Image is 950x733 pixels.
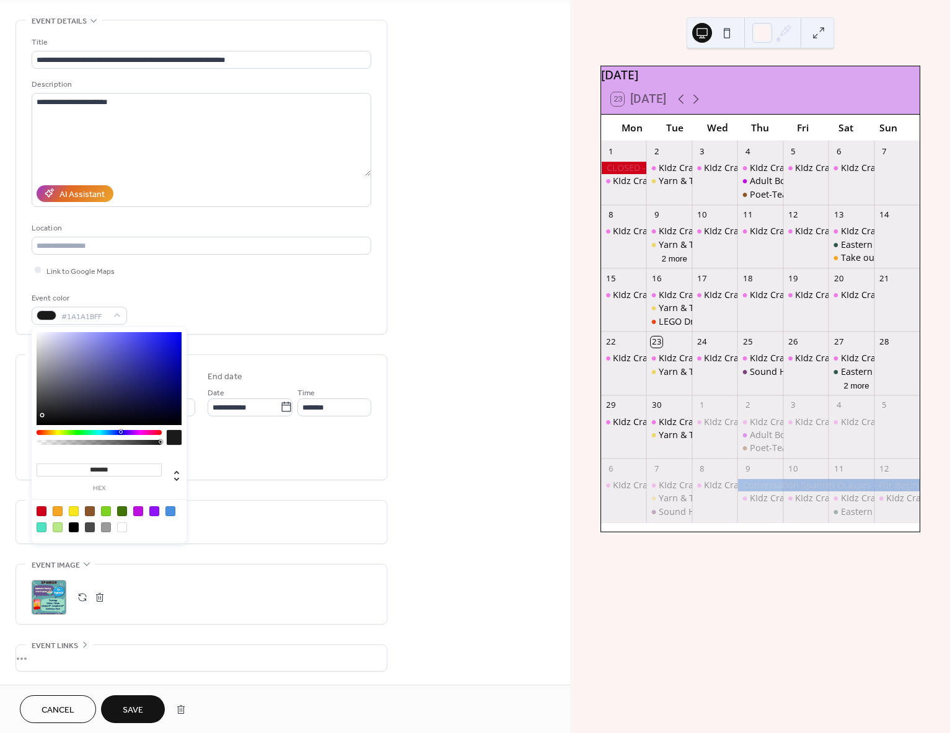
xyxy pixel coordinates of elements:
div: #8B572A [85,506,95,516]
div: KIdz Craft Corner! [737,416,783,428]
div: KIdz Craft Corner! [795,492,870,504]
div: AI Assistant [59,188,105,201]
div: #D0021B [37,506,46,516]
div: Adult Book Club [750,429,818,441]
div: 23 [651,336,662,348]
div: #4A4A4A [85,522,95,532]
div: KIdz Craft Corner! [737,492,783,504]
div: KIdz Craft Corner! [841,416,916,428]
div: Event color [32,292,125,305]
div: KIdz Craft Corner! [613,225,688,237]
div: 1 [605,146,617,157]
div: KIdz Craft Corner! [692,479,737,491]
div: KIdz Craft Corner! [750,225,825,237]
div: 8 [605,209,617,221]
div: KIdz Craft Corner! [783,352,829,364]
div: KIdz Craft Corner! [646,225,692,237]
div: KIdz Craft Corner! [783,162,829,174]
div: ••• [16,645,387,671]
div: Poet-Tea [737,188,783,201]
div: 2 [742,400,753,411]
div: 9 [651,209,662,221]
div: 9 [742,463,753,474]
div: KIdz Craft Corner! [704,416,779,428]
div: Fri [781,115,824,141]
div: KIdz Craft Corner! [829,416,874,428]
div: KIdz Craft Corner! [659,225,734,237]
div: KIdz Craft Corner! [737,225,783,237]
div: 3 [697,146,708,157]
div: KIdz Craft Corner! [750,352,825,364]
div: 11 [833,463,844,474]
div: Yarn & Thread Group [659,429,748,441]
div: Wed [697,115,739,141]
div: 7 [879,146,890,157]
div: 21 [879,273,890,284]
div: KIdz Craft Corner! [646,479,692,491]
div: KIdz Craft Corner! [783,289,829,301]
div: 7 [651,463,662,474]
div: KIdz Craft Corner! [659,479,734,491]
div: KIdz Craft Corner! [704,289,779,301]
div: #F8E71C [69,506,79,516]
div: KIdz Craft Corner! [841,492,916,504]
div: KIdz Craft Corner! [601,479,646,491]
div: CLOSED - In Observence of Labor Day [601,162,646,174]
div: [DATE] [601,66,920,84]
div: 17 [697,273,708,284]
div: Yarn & Thread Group [646,366,692,378]
div: KIdz Craft Corner! [646,352,692,364]
div: KIdz Craft Corner! [704,479,779,491]
div: 29 [605,400,617,411]
div: #50E3C2 [37,522,46,532]
div: 24 [697,336,708,348]
div: KIdz Craft Corner! [795,162,870,174]
div: 4 [742,146,753,157]
div: 19 [788,273,799,284]
div: 14 [879,209,890,221]
div: KIdz Craft Corner! [692,289,737,301]
div: Yarn & Thread Group [659,492,748,504]
div: Yarn & Thread Group [659,175,748,187]
div: Eastern Connecticut Writer's Group [829,506,874,518]
div: KIdz Craft Corner! [704,352,779,364]
span: #1A1A1BFF [61,310,107,323]
div: 18 [742,273,753,284]
div: Take out dinner & Movie Night [829,252,874,264]
div: KIdz Craft Corner! [841,289,916,301]
span: Event details [32,15,87,28]
div: KIdz Craft Corner! [646,162,692,174]
div: KIdz Craft Corner! [750,289,825,301]
div: #7ED321 [101,506,111,516]
div: KIdz Craft Corner! [646,289,692,301]
div: KIdz Craft Corner! [783,225,829,237]
div: 13 [833,209,844,221]
span: Event image [32,559,80,572]
div: 5 [788,146,799,157]
div: #9B9B9B [101,522,111,532]
div: 6 [833,146,844,157]
div: 3 [788,400,799,411]
div: 30 [651,400,662,411]
div: 1 [697,400,708,411]
div: 11 [742,209,753,221]
div: End date [208,371,242,384]
div: KIdz Craft Corner! [659,416,734,428]
div: Eastern Connecticut Writer's Group [829,239,874,251]
button: 2 more [657,252,692,264]
div: KIdz Craft Corner! [750,162,825,174]
div: KIdz Craft Corner! [829,492,874,504]
div: Poet-Tea [750,442,787,454]
div: Poet-Tea [750,188,787,201]
div: 4 [833,400,844,411]
div: Sound Healing [737,366,783,378]
div: Yarn & Thread Group [659,239,748,251]
span: Save [123,704,143,717]
div: KIdz Craft Corner! [829,225,874,237]
div: KIdz Craft Corner! [750,416,825,428]
div: Adult Book Club [737,429,783,441]
div: Adult Book Club [750,175,818,187]
button: Save [101,695,165,723]
div: 5 [879,400,890,411]
div: KIdz Craft Corner! [841,352,916,364]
